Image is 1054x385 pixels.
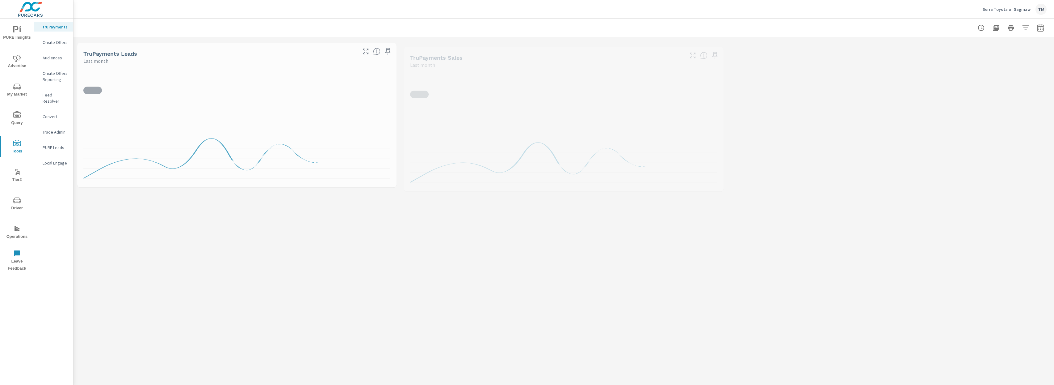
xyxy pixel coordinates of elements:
p: Onsite Offers Reporting [43,70,68,83]
span: Save this to your personalized report [383,46,393,56]
p: Serra Toyota of Saginaw [983,6,1031,12]
p: Feed Resolver [43,92,68,104]
div: nav menu [0,19,34,275]
button: "Export Report to PDF" [990,22,1002,34]
span: Tools [2,140,32,155]
button: Make Fullscreen [688,50,698,60]
span: Save this to your personalized report [710,50,720,60]
div: Onsite Offers Reporting [34,69,73,84]
span: Driver [2,197,32,212]
button: Print Report [1005,22,1017,34]
div: Local Engage [34,158,73,168]
p: Audiences [43,55,68,61]
div: Feed Resolver [34,90,73,106]
p: Trade Admin [43,129,68,135]
span: PURE Insights [2,26,32,41]
div: PURE Leads [34,143,73,152]
span: Number of sales matched to a truPayments lead. [Source: This data is sourced from the dealer's DM... [700,52,708,59]
button: Select Date Range [1034,22,1047,34]
p: Last month [410,61,435,69]
p: PURE Leads [43,144,68,151]
p: Local Engage [43,160,68,166]
div: Audiences [34,53,73,62]
h5: truPayments Sales [410,54,463,61]
span: Advertise [2,54,32,70]
p: Last month [83,57,108,65]
h5: truPayments Leads [83,50,137,57]
div: TM [1035,4,1047,15]
div: Trade Admin [34,127,73,137]
div: truPayments [34,22,73,32]
span: Tier2 [2,168,32,183]
span: Leave Feedback [2,250,32,272]
button: Apply Filters [1019,22,1032,34]
span: The number of truPayments leads. [373,48,380,55]
span: Query [2,111,32,126]
p: truPayments [43,24,68,30]
span: My Market [2,83,32,98]
span: Operations [2,225,32,240]
p: Convert [43,113,68,120]
p: Onsite Offers [43,39,68,45]
button: Make Fullscreen [361,46,371,56]
div: Convert [34,112,73,121]
div: Onsite Offers [34,38,73,47]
